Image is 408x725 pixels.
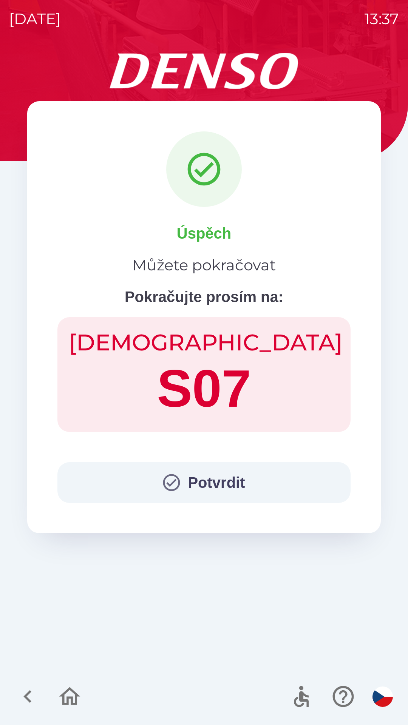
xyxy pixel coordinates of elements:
p: Pokračujte prosím na: [125,285,283,308]
p: Můžete pokračovat [132,254,276,276]
h1: S07 [69,356,339,421]
p: [DATE] [9,8,61,30]
p: 13:37 [365,8,399,30]
p: Úspěch [177,222,232,245]
button: Potvrdit [57,462,351,503]
img: cs flag [372,686,393,707]
h2: [DEMOGRAPHIC_DATA] [69,329,339,356]
img: Logo [27,53,381,89]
